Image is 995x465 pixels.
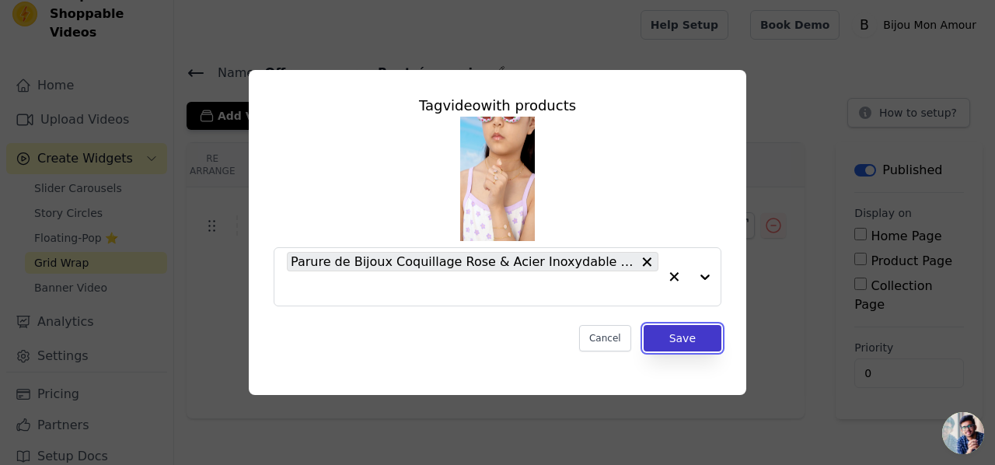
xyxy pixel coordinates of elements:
[460,117,535,241] img: tn-fd62008cb3b943ef8b38f8052af93893.png
[579,325,631,351] button: Cancel
[274,95,721,117] div: Tag video with products
[291,252,636,271] span: Parure de Bijoux Coquillage Rose & Acier Inoxydable plaqué or 18 carats
[644,325,721,351] button: Save
[942,412,984,454] a: Ouvrir le chat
